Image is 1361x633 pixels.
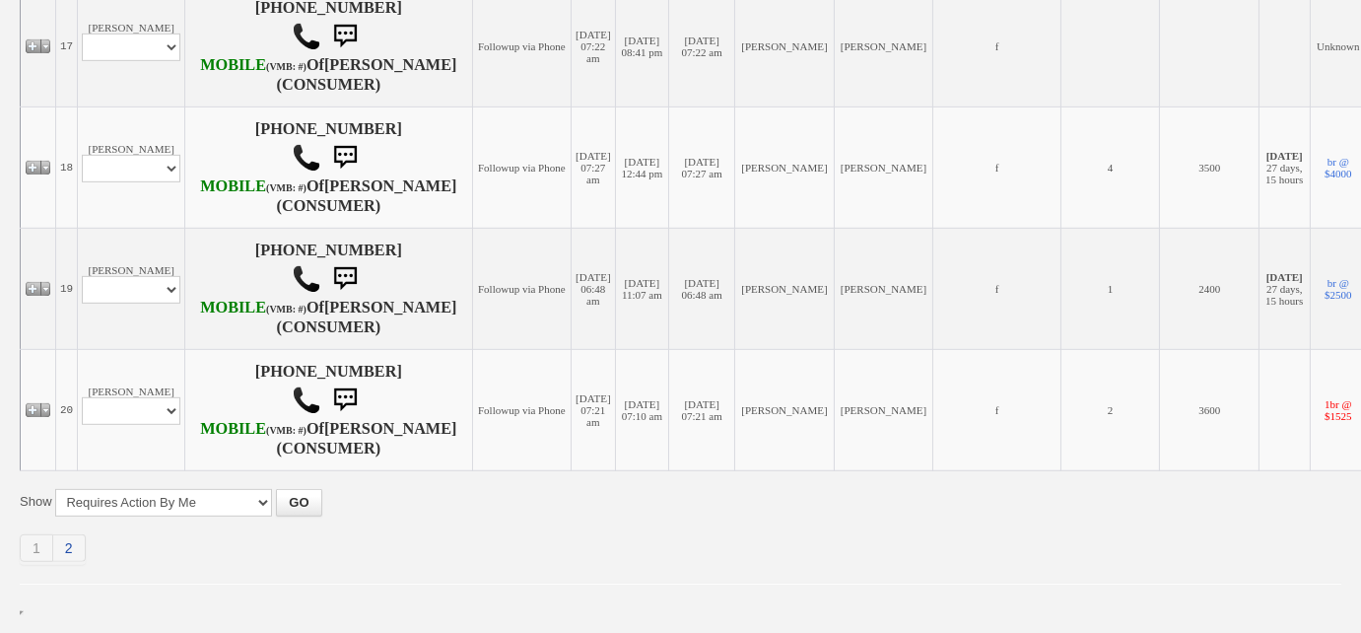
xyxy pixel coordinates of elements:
b: [DATE] [1266,150,1303,162]
font: MOBILE [200,177,266,195]
font: (VMB: #) [266,425,306,436]
b: T-Mobile USA, Inc. [200,177,306,195]
a: 1br @ $1525 [1325,398,1352,422]
img: call.png [292,22,321,51]
td: Followup via Phone [472,106,572,228]
b: T-Mobile USA, Inc. [200,299,306,316]
td: 2 [1060,349,1160,470]
td: [DATE] 11:07 am [615,228,669,349]
td: 2400 [1160,228,1259,349]
img: sms.png [325,17,365,56]
img: call.png [292,143,321,173]
img: sms.png [325,259,365,299]
h4: [PHONE_NUMBER] Of (CONSUMER) [189,242,467,336]
td: [DATE] 06:48 am [669,228,735,349]
font: MOBILE [200,56,266,74]
img: call.png [292,386,321,415]
b: [DATE] [1266,271,1303,283]
b: [PERSON_NAME] [324,299,457,316]
td: f [933,106,1060,228]
td: [PERSON_NAME] [735,106,835,228]
td: [DATE] 07:10 am [615,349,669,470]
td: [DATE] 07:27 am [572,106,615,228]
td: [PERSON_NAME] [735,228,835,349]
td: 18 [56,106,78,228]
td: [PERSON_NAME] [834,106,933,228]
a: 1 [20,534,53,562]
img: sms.png [325,381,365,420]
td: [PERSON_NAME] [834,349,933,470]
h4: [PHONE_NUMBER] Of (CONSUMER) [189,120,467,215]
b: [PERSON_NAME] [324,177,457,195]
h4: [PHONE_NUMBER] Of (CONSUMER) [189,363,467,457]
td: [DATE] 07:21 am [572,349,615,470]
td: [DATE] 07:21 am [669,349,735,470]
b: [PERSON_NAME] [324,420,457,438]
td: f [933,228,1060,349]
font: MOBILE [200,299,266,316]
b: T-Mobile USA, Inc. (form. Metro PCS, Inc.) [200,420,306,438]
td: Followup via Phone [472,228,572,349]
b: [PERSON_NAME] [324,56,457,74]
font: MOBILE [200,420,266,438]
td: [PERSON_NAME] [834,228,933,349]
font: (VMB: #) [266,304,306,315]
font: (VMB: #) [266,61,306,72]
label: Show [20,493,52,511]
td: 20 [56,349,78,470]
button: GO [276,489,321,517]
td: [PERSON_NAME] [735,349,835,470]
td: [DATE] 06:48 am [572,228,615,349]
td: 3500 [1160,106,1259,228]
td: [PERSON_NAME] [78,228,185,349]
img: sms.png [325,138,365,177]
td: 1 [1060,228,1160,349]
td: 3600 [1160,349,1259,470]
a: br @ $4000 [1325,156,1352,179]
td: [PERSON_NAME] [78,106,185,228]
b: T-Mobile USA, Inc. [200,56,306,74]
td: [DATE] 12:44 pm [615,106,669,228]
a: br @ $2500 [1325,277,1352,301]
td: 27 days, 15 hours [1259,228,1310,349]
a: 2 [53,534,86,562]
td: 4 [1060,106,1160,228]
td: 19 [56,228,78,349]
td: [PERSON_NAME] [78,349,185,470]
img: call.png [292,264,321,294]
font: (VMB: #) [266,182,306,193]
td: 27 days, 15 hours [1259,106,1310,228]
td: Followup via Phone [472,349,572,470]
td: f [933,349,1060,470]
td: [DATE] 07:27 am [669,106,735,228]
